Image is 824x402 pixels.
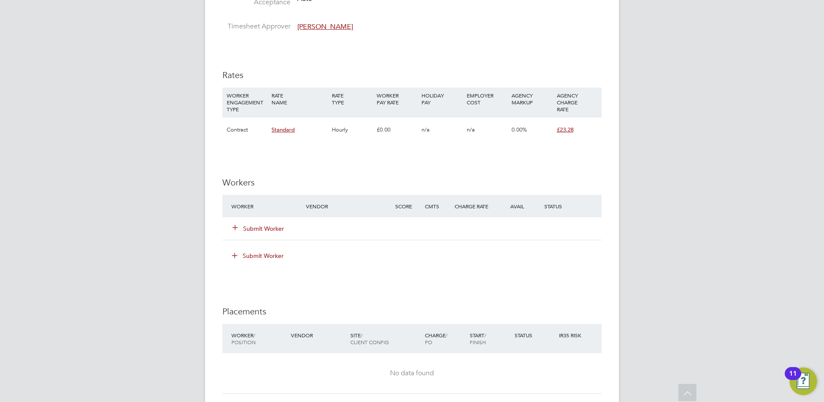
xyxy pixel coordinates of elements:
div: Cmts [423,198,453,214]
div: Hourly [330,117,375,142]
span: / PO [425,332,447,345]
label: Timesheet Approver [222,22,290,31]
h3: Workers [222,177,602,188]
h3: Placements [222,306,602,317]
div: Start [468,327,512,350]
div: Contract [225,117,269,142]
div: RATE TYPE [330,88,375,110]
span: / Client Config [350,332,389,345]
div: Site [348,327,423,350]
div: Status [542,198,602,214]
div: EMPLOYER COST [465,88,509,110]
span: / Position [231,332,256,345]
div: Worker [229,327,289,350]
button: Submit Worker [226,249,290,263]
div: Avail [497,198,542,214]
span: 0.00% [512,126,527,133]
div: AGENCY CHARGE RATE [555,88,599,117]
div: Charge [423,327,468,350]
div: HOLIDAY PAY [419,88,464,110]
div: RATE NAME [269,88,329,110]
button: Open Resource Center, 11 new notifications [790,367,817,395]
span: n/a [421,126,430,133]
span: n/a [467,126,475,133]
div: 11 [789,374,797,385]
button: Submit Worker [233,224,284,233]
div: WORKER ENGAGEMENT TYPE [225,88,269,117]
div: Status [512,327,557,343]
div: Vendor [289,327,348,343]
div: Score [393,198,423,214]
div: £0.00 [375,117,419,142]
div: AGENCY MARKUP [509,88,554,110]
span: £23.28 [557,126,574,133]
div: No data found [231,369,593,378]
div: WORKER PAY RATE [375,88,419,110]
div: Charge Rate [453,198,497,214]
span: Standard [272,126,295,133]
div: IR35 Risk [557,327,587,343]
div: Worker [229,198,304,214]
h3: Rates [222,69,602,81]
div: Vendor [304,198,393,214]
span: [PERSON_NAME] [297,22,353,31]
span: / Finish [470,332,486,345]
